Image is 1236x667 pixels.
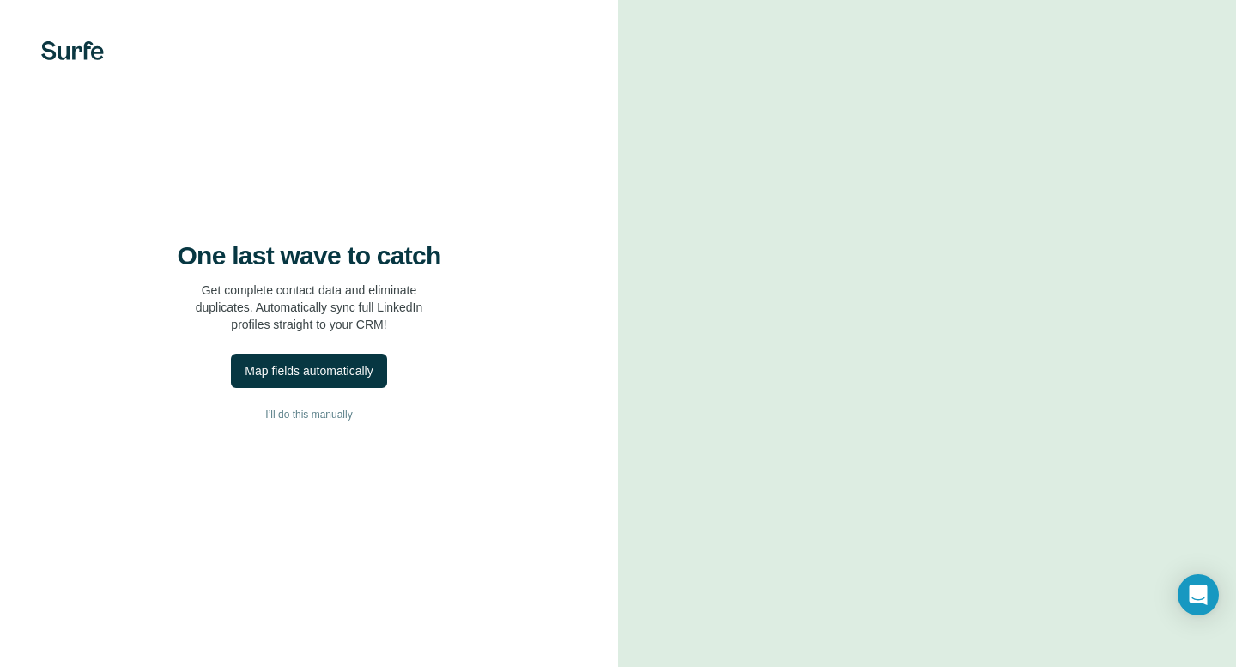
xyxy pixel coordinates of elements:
[41,41,104,60] img: Surfe's logo
[1178,574,1219,615] div: Open Intercom Messenger
[178,240,441,271] h4: One last wave to catch
[34,402,584,427] button: I’ll do this manually
[231,354,386,388] button: Map fields automatically
[196,282,423,333] p: Get complete contact data and eliminate duplicates. Automatically sync full LinkedIn profiles str...
[245,362,373,379] div: Map fields automatically
[265,407,352,422] span: I’ll do this manually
